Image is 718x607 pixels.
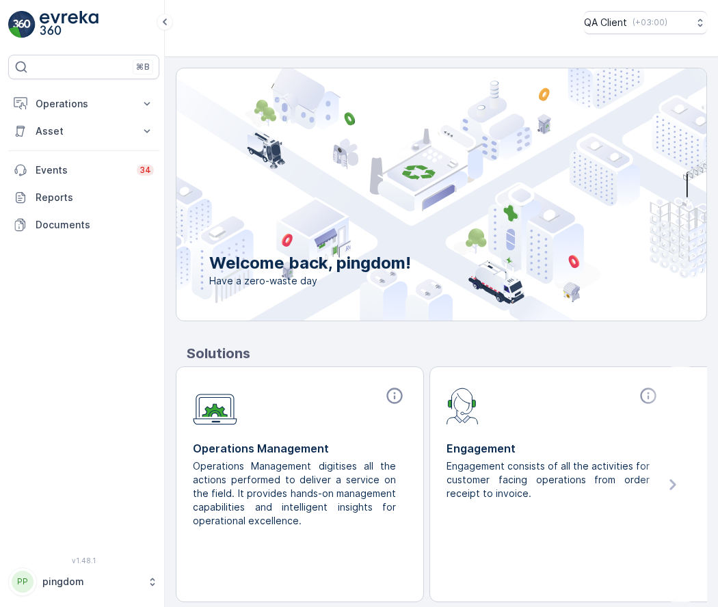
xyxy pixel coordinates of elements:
button: PPpingdom [8,567,159,596]
p: Documents [36,218,154,232]
p: Welcome back, pingdom! [209,252,411,274]
img: logo [8,11,36,38]
img: module-icon [447,386,479,424]
button: QA Client(+03:00) [584,11,707,34]
div: PP [12,571,34,593]
p: 34 [139,165,151,176]
p: Events [36,163,129,177]
p: Operations [36,97,132,111]
p: Engagement consists of all the activities for customer facing operations from order receipt to in... [447,459,650,500]
span: v 1.48.1 [8,556,159,565]
img: logo_light-DOdMpM7g.png [40,11,98,38]
button: Asset [8,118,159,145]
p: pingdom [42,575,140,589]
button: Operations [8,90,159,118]
a: Documents [8,211,159,239]
img: module-icon [193,386,237,425]
p: ( +03:00 ) [633,17,667,28]
p: Asset [36,124,132,138]
p: ⌘B [136,62,150,72]
p: Solutions [187,343,707,364]
p: Operations Management [193,440,407,457]
p: Engagement [447,440,661,457]
p: Operations Management digitises all the actions performed to deliver a service on the field. It p... [193,459,396,528]
p: Reports [36,191,154,204]
img: city illustration [115,68,706,321]
span: Have a zero-waste day [209,274,411,288]
p: QA Client [584,16,627,29]
a: Events34 [8,157,159,184]
a: Reports [8,184,159,211]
